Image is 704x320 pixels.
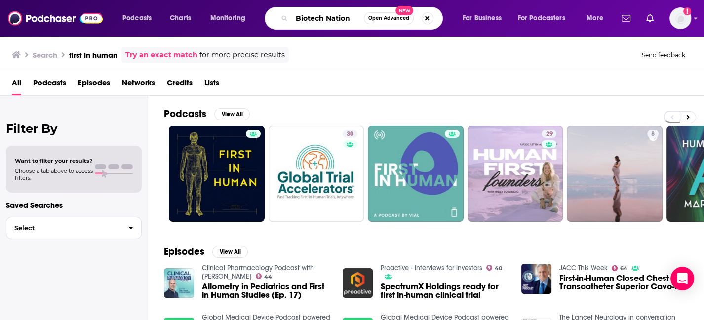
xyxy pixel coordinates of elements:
[264,275,272,279] span: 44
[164,245,204,258] h2: Episodes
[546,129,552,139] span: 29
[6,200,142,210] p: Saved Searches
[170,11,191,25] span: Charts
[670,267,694,290] div: Open Intercom Messenger
[164,108,250,120] a: PodcastsView All
[521,264,551,294] img: First-in-Human Closed Chest Transcatheter Superior Cavo-Pulmonary Anastomosis
[559,274,688,291] a: First-in-Human Closed Chest Transcatheter Superior Cavo-Pulmonary Anastomosis
[15,158,93,164] span: Want to filter your results?
[12,75,21,95] a: All
[122,11,152,25] span: Podcasts
[256,273,273,279] a: 44
[164,268,194,298] img: Allometry in Pediatrics and First in Human Studies (Ep. 17)
[463,11,502,25] span: For Business
[204,75,219,95] a: Lists
[164,245,248,258] a: EpisodesView All
[163,10,197,26] a: Charts
[559,264,608,272] a: JACC This Week
[669,7,691,29] span: Logged in as rachellerussopr
[164,108,206,120] h2: Podcasts
[199,49,285,61] span: for more precise results
[612,265,628,271] a: 64
[125,49,197,61] a: Try an exact match
[274,7,452,30] div: Search podcasts, credits, & more...
[456,10,514,26] button: open menu
[651,129,655,139] span: 8
[6,121,142,136] h2: Filter By
[122,75,155,95] a: Networks
[542,130,556,138] a: 29
[347,129,353,139] span: 30
[381,282,509,299] a: SpectrumX Holdings ready for first in-human clinical trial
[343,268,373,298] img: SpectrumX Holdings ready for first in-human clinical trial
[33,50,57,60] h3: Search
[167,75,193,95] a: Credits
[683,7,691,15] svg: Add a profile image
[395,6,413,15] span: New
[116,10,164,26] button: open menu
[669,7,691,29] img: User Profile
[78,75,110,95] a: Episodes
[639,51,688,59] button: Send feedback
[214,108,250,120] button: View All
[486,265,503,271] a: 40
[587,11,603,25] span: More
[269,126,364,222] a: 30
[468,126,563,222] a: 29
[203,10,258,26] button: open menu
[620,266,627,271] span: 64
[343,130,357,138] a: 30
[15,167,93,181] span: Choose a tab above to access filters.
[567,126,663,222] a: 8
[292,10,364,26] input: Search podcasts, credits, & more...
[647,130,659,138] a: 8
[6,225,120,231] span: Select
[642,10,658,27] a: Show notifications dropdown
[33,75,66,95] a: Podcasts
[518,11,565,25] span: For Podcasters
[580,10,616,26] button: open menu
[6,217,142,239] button: Select
[202,264,314,280] a: Clinical Pharmacology Podcast with Nathan Teuscher
[381,264,482,272] a: Proactive - Interviews for investors
[210,11,245,25] span: Monitoring
[8,9,103,28] img: Podchaser - Follow, Share and Rate Podcasts
[364,12,414,24] button: Open AdvancedNew
[212,246,248,258] button: View All
[618,10,634,27] a: Show notifications dropdown
[69,50,117,60] h3: first in human
[368,16,409,21] span: Open Advanced
[495,266,502,271] span: 40
[511,10,580,26] button: open menu
[202,282,331,299] a: Allometry in Pediatrics and First in Human Studies (Ep. 17)
[669,7,691,29] button: Show profile menu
